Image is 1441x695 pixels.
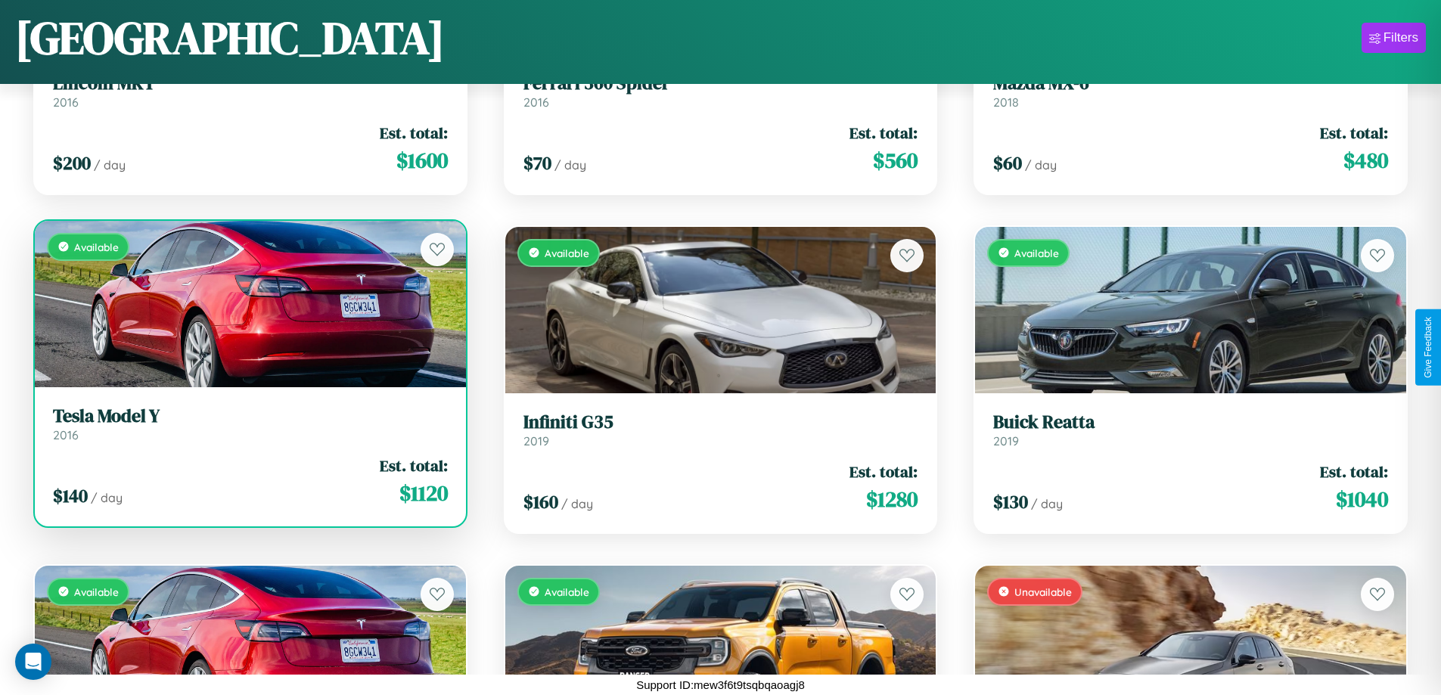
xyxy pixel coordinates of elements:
[399,478,448,508] span: $ 1120
[1320,461,1388,482] span: Est. total:
[396,145,448,175] span: $ 1600
[554,157,586,172] span: / day
[523,95,549,110] span: 2016
[523,433,549,448] span: 2019
[523,411,918,448] a: Infiniti G352019
[380,455,448,476] span: Est. total:
[993,73,1388,110] a: Mazda MX-62018
[993,150,1022,175] span: $ 60
[1423,317,1433,378] div: Give Feedback
[1343,145,1388,175] span: $ 480
[94,157,126,172] span: / day
[1336,484,1388,514] span: $ 1040
[53,73,448,110] a: Lincoln MKT2016
[1362,23,1426,53] button: Filters
[1031,496,1063,511] span: / day
[53,483,88,508] span: $ 140
[91,490,123,505] span: / day
[523,150,551,175] span: $ 70
[849,461,918,482] span: Est. total:
[636,675,805,695] p: Support ID: mew3f6t9tsqbqaoagj8
[993,95,1019,110] span: 2018
[545,585,589,598] span: Available
[523,411,918,433] h3: Infiniti G35
[545,247,589,259] span: Available
[993,73,1388,95] h3: Mazda MX-6
[53,405,448,442] a: Tesla Model Y2016
[53,73,448,95] h3: Lincoln MKT
[523,73,918,110] a: Ferrari 360 Spider2016
[15,7,445,69] h1: [GEOGRAPHIC_DATA]
[1025,157,1057,172] span: / day
[53,427,79,442] span: 2016
[993,411,1388,433] h3: Buick Reatta
[523,73,918,95] h3: Ferrari 360 Spider
[74,585,119,598] span: Available
[993,433,1019,448] span: 2019
[1384,30,1418,45] div: Filters
[993,489,1028,514] span: $ 130
[873,145,918,175] span: $ 560
[1014,585,1072,598] span: Unavailable
[74,240,119,253] span: Available
[523,489,558,514] span: $ 160
[1014,247,1059,259] span: Available
[53,150,91,175] span: $ 200
[993,411,1388,448] a: Buick Reatta2019
[380,122,448,144] span: Est. total:
[1320,122,1388,144] span: Est. total:
[53,405,448,427] h3: Tesla Model Y
[53,95,79,110] span: 2016
[866,484,918,514] span: $ 1280
[561,496,593,511] span: / day
[15,644,51,680] div: Open Intercom Messenger
[849,122,918,144] span: Est. total:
